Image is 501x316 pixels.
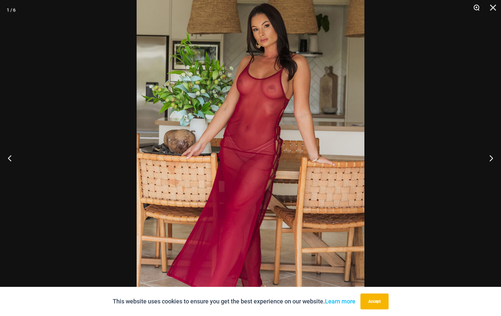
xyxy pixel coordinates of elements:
[113,296,355,306] p: This website uses cookies to ensure you get the best experience on our website.
[325,298,355,305] a: Learn more
[476,141,501,175] button: Next
[7,5,16,15] div: 1 / 6
[360,293,389,309] button: Accept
